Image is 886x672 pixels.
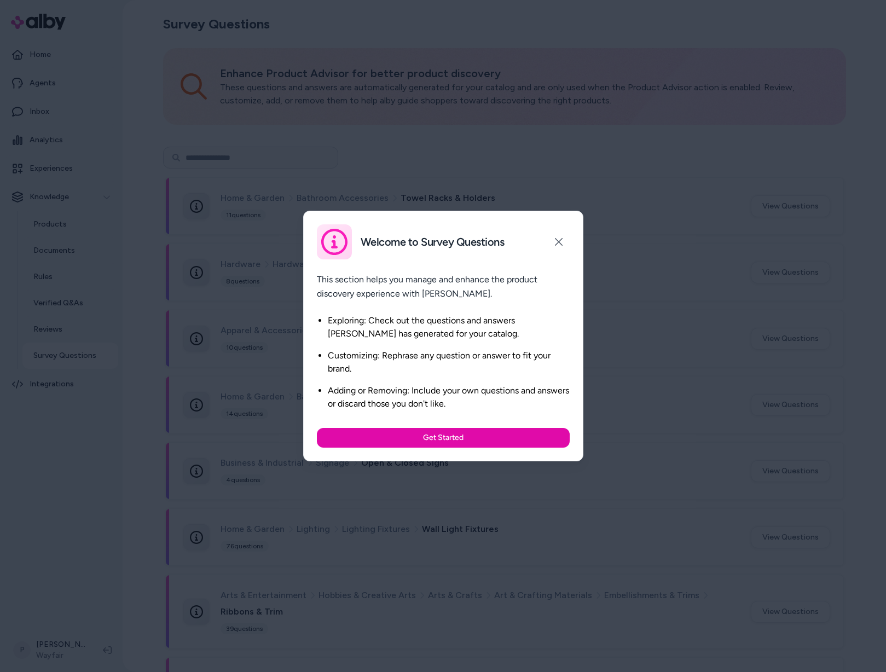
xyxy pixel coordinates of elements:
[328,314,570,340] li: Exploring: Check out the questions and answers [PERSON_NAME] has generated for your catalog.
[317,273,570,301] p: This section helps you manage and enhance the product discovery experience with [PERSON_NAME].
[317,428,570,448] button: Get Started
[328,349,570,375] li: Customizing: Rephrase any question or answer to fit your brand.
[328,384,570,410] li: Adding or Removing: Include your own questions and answers or discard those you don't like.
[361,235,505,249] h2: Welcome to Survey Questions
